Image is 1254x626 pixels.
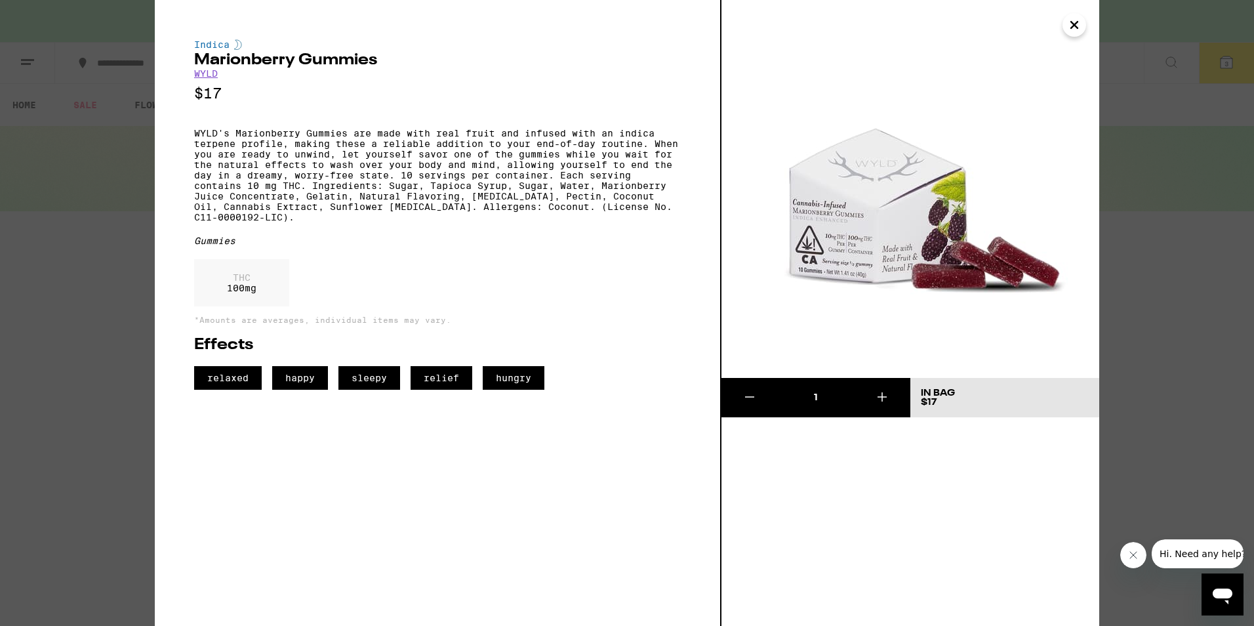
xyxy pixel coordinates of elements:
div: 1 [778,391,853,404]
iframe: Button to launch messaging window [1202,574,1244,616]
button: In Bag$17 [910,378,1099,417]
h2: Marionberry Gummies [194,52,681,68]
div: Gummies [194,236,681,246]
iframe: Message from company [1152,539,1244,568]
div: 100 mg [194,259,289,306]
p: $17 [194,85,681,102]
span: sleepy [338,366,400,390]
p: *Amounts are averages, individual items may vary. [194,316,681,324]
span: relaxed [194,366,262,390]
img: indicaColor.svg [234,39,242,50]
p: WYLD's Marionberry Gummies are made with real fruit and infused with an indica terpene profile, m... [194,128,681,222]
div: In Bag [921,388,955,398]
span: $17 [921,398,937,407]
span: Hi. Need any help? [8,9,94,20]
span: hungry [483,366,544,390]
span: relief [411,366,472,390]
p: THC [227,272,256,283]
button: Close [1062,13,1086,37]
div: Indica [194,39,681,50]
iframe: Close message [1120,542,1146,568]
a: WYLD [194,68,218,79]
span: happy [272,366,328,390]
h2: Effects [194,337,681,353]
